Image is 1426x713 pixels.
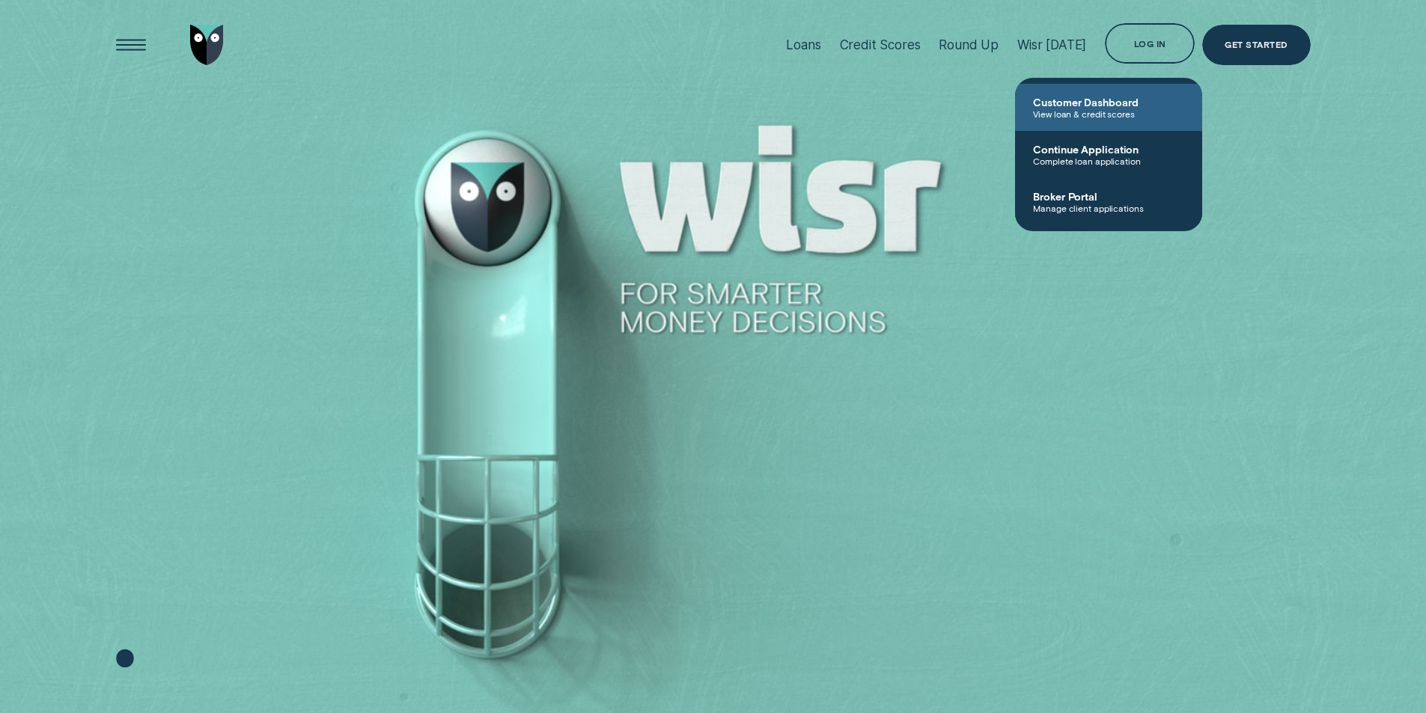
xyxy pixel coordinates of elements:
span: View loan & credit scores [1033,108,1184,119]
a: Broker PortalManage client applications [1015,178,1202,225]
a: Continue ApplicationComplete loan application [1015,131,1202,178]
a: Customer DashboardView loan & credit scores [1015,84,1202,131]
span: Broker Portal [1033,190,1184,203]
span: Complete loan application [1033,156,1184,166]
a: Get Started [1202,25,1310,65]
div: Loans [786,37,820,52]
span: Customer Dashboard [1033,96,1184,108]
span: Continue Application [1033,143,1184,156]
img: Wisr [190,25,224,65]
div: Wisr [DATE] [1017,37,1086,52]
button: Open Menu [111,25,151,65]
button: Log in [1105,23,1195,64]
div: Round Up [939,37,999,52]
span: Manage client applications [1033,203,1184,213]
div: Credit Scores [840,37,921,52]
